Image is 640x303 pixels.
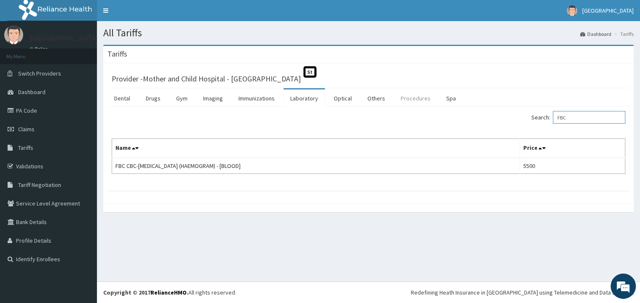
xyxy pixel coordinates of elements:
td: FBC CBC-[MEDICAL_DATA] (HAEMOGRAM) - [BLOOD] [112,158,520,174]
footer: All rights reserved. [97,281,640,303]
a: Optical [327,89,359,107]
a: Imaging [196,89,230,107]
strong: Copyright © 2017 . [103,289,188,296]
th: Price [520,139,625,158]
a: Procedures [394,89,437,107]
h1: All Tariffs [103,27,634,38]
h3: Provider - Mother and Child Hospital - [GEOGRAPHIC_DATA] [112,75,301,83]
div: Minimize live chat window [138,4,158,24]
div: Chat with us now [44,47,142,58]
th: Name [112,139,520,158]
a: Drugs [139,89,167,107]
span: Switch Providers [18,70,61,77]
a: Spa [439,89,463,107]
label: Search: [531,111,625,124]
input: Search: [553,111,625,124]
span: Claims [18,125,35,133]
img: User Image [567,5,577,16]
td: 5500 [520,158,625,174]
div: Redefining Heath Insurance in [GEOGRAPHIC_DATA] using Telemedicine and Data Science! [411,288,634,297]
a: Dashboard [580,30,611,38]
img: User Image [4,25,23,44]
span: Tariff Negotiation [18,181,61,189]
a: Gym [169,89,194,107]
li: Tariffs [612,30,634,38]
span: [GEOGRAPHIC_DATA] [582,7,634,14]
img: d_794563401_company_1708531726252_794563401 [16,42,34,63]
span: Dashboard [18,88,46,96]
a: Online [29,46,50,52]
h3: Tariffs [107,50,127,58]
span: St [303,66,316,78]
a: Dental [107,89,137,107]
p: [GEOGRAPHIC_DATA] [29,34,99,42]
a: Others [361,89,392,107]
span: We're online! [49,95,116,180]
span: Tariffs [18,144,33,151]
a: Immunizations [232,89,281,107]
a: RelianceHMO [150,289,187,296]
a: Laboratory [284,89,325,107]
textarea: Type your message and hit 'Enter' [4,208,161,238]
